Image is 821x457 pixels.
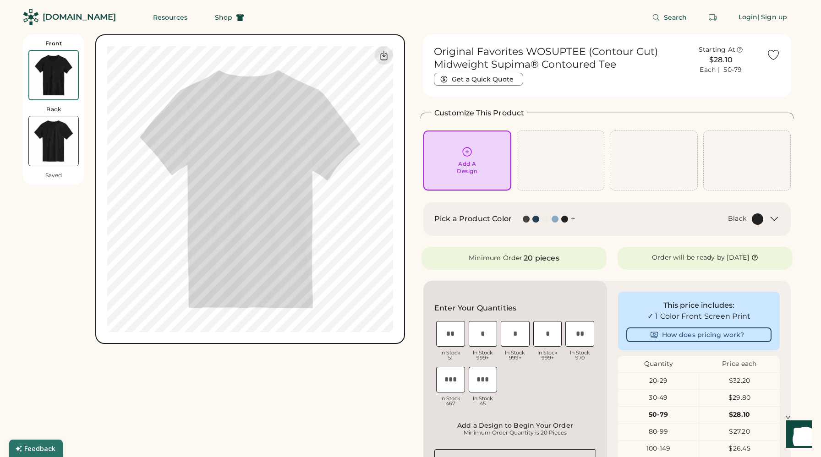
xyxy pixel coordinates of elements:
[626,300,772,311] div: This price includes:
[618,410,699,419] div: 50-79
[728,214,746,223] div: Black
[43,11,116,23] div: [DOMAIN_NAME]
[46,106,61,113] div: Back
[727,253,749,262] div: [DATE]
[699,376,780,386] div: $32.20
[434,45,675,71] h1: Original Favorites WOSUPTEE (Contour Cut) Midweight Supima® Contoured Tee
[437,422,593,429] div: Add a Design to Begin Your Order
[618,427,699,436] div: 80-99
[699,45,736,54] div: Starting At
[704,8,722,27] button: Retrieve an order
[699,393,780,403] div: $29.80
[618,376,699,386] div: 20-29
[23,9,39,25] img: Rendered Logo - Screens
[618,359,699,369] div: Quantity
[699,444,780,453] div: $26.45
[436,350,465,360] div: In Stock 51
[652,253,725,262] div: Order will be ready by
[626,327,772,342] button: How does pricing work?
[699,359,780,369] div: Price each
[739,13,758,22] div: Login
[437,429,593,436] div: Minimum Order Quantity is 20 Pieces
[664,14,687,21] span: Search
[436,396,465,406] div: In Stock 467
[45,172,62,179] div: Saved
[469,396,498,406] div: In Stock 45
[29,51,78,99] img: Original Favorites WOSUPTEE Black Front Thumbnail
[469,254,524,263] div: Minimum Order:
[533,350,562,360] div: In Stock 999+
[565,350,594,360] div: In Stock 970
[618,393,699,403] div: 30-49
[501,350,530,360] div: In Stock 999+
[700,65,742,75] div: Each | 50-79
[142,8,198,27] button: Resources
[757,13,787,22] div: | Sign up
[699,427,780,436] div: $27.20
[626,311,772,322] div: ✓ 1 Color Front Screen Print
[457,160,477,175] div: Add A Design
[469,350,498,360] div: In Stock 999+
[29,116,78,166] img: Original Favorites WOSUPTEE Black Back Thumbnail
[434,303,516,314] h2: Enter Your Quantities
[375,46,393,65] div: Download Front Mockup
[699,410,780,419] div: $28.10
[45,40,62,47] div: Front
[571,214,575,224] div: +
[434,108,524,119] h2: Customize This Product
[777,416,817,455] iframe: Front Chat
[215,14,232,21] span: Shop
[681,54,761,65] div: $28.10
[204,8,255,27] button: Shop
[618,444,699,453] div: 100-149
[434,73,523,86] button: Get a Quick Quote
[434,213,512,224] h2: Pick a Product Color
[641,8,698,27] button: Search
[524,253,559,264] div: 20 pieces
